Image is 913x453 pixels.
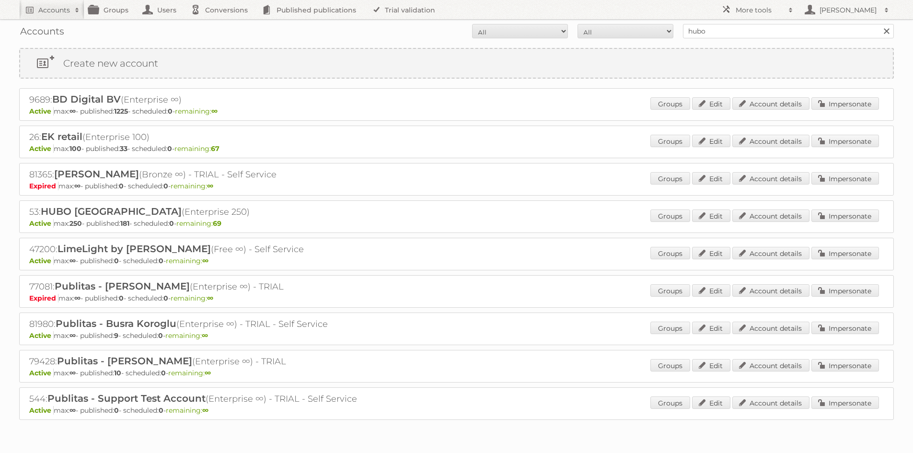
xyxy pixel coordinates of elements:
[158,331,163,340] strong: 0
[38,5,70,15] h2: Accounts
[650,396,690,409] a: Groups
[29,93,365,106] h2: 9689: (Enterprise ∞)
[692,284,730,297] a: Edit
[207,294,213,302] strong: ∞
[69,369,76,377] strong: ∞
[650,284,690,297] a: Groups
[811,322,879,334] a: Impersonate
[211,144,220,153] strong: 67
[205,369,211,377] strong: ∞
[692,247,730,259] a: Edit
[163,182,168,190] strong: 0
[74,182,81,190] strong: ∞
[171,182,213,190] span: remaining:
[119,182,124,190] strong: 0
[166,256,208,265] span: remaining:
[811,97,879,110] a: Impersonate
[732,396,809,409] a: Account details
[29,144,884,153] p: max: - published: - scheduled: -
[202,406,208,415] strong: ∞
[202,331,208,340] strong: ∞
[732,359,809,372] a: Account details
[692,172,730,185] a: Edit
[29,393,365,405] h2: 544: (Enterprise ∞) - TRIAL - Self Service
[20,49,893,78] a: Create new account
[811,247,879,259] a: Impersonate
[29,256,884,265] p: max: - published: - scheduled: -
[692,359,730,372] a: Edit
[29,355,365,368] h2: 79428: (Enterprise ∞) - TRIAL
[74,294,81,302] strong: ∞
[175,107,218,116] span: remaining:
[163,294,168,302] strong: 0
[114,406,119,415] strong: 0
[213,219,221,228] strong: 69
[165,331,208,340] span: remaining:
[29,294,58,302] span: Expired
[69,107,76,116] strong: ∞
[732,322,809,334] a: Account details
[41,131,82,142] span: EK retail
[202,256,208,265] strong: ∞
[732,247,809,259] a: Account details
[29,256,54,265] span: Active
[29,406,54,415] span: Active
[47,393,206,404] span: Publitas - Support Test Account
[650,322,690,334] a: Groups
[29,331,54,340] span: Active
[29,168,365,181] h2: 81365: (Bronze ∞) - TRIAL - Self Service
[732,97,809,110] a: Account details
[114,369,121,377] strong: 10
[29,206,365,218] h2: 53: (Enterprise 250)
[29,182,58,190] span: Expired
[174,144,220,153] span: remaining:
[168,107,173,116] strong: 0
[69,219,82,228] strong: 250
[29,369,54,377] span: Active
[29,144,54,153] span: Active
[52,93,121,105] span: BD Digital BV
[120,219,129,228] strong: 181
[114,256,119,265] strong: 0
[650,209,690,222] a: Groups
[57,355,192,367] span: Publitas - [PERSON_NAME]
[211,107,218,116] strong: ∞
[114,331,118,340] strong: 9
[58,243,211,255] span: LimeLight by [PERSON_NAME]
[166,406,208,415] span: remaining:
[119,294,124,302] strong: 0
[69,331,76,340] strong: ∞
[692,209,730,222] a: Edit
[650,97,690,110] a: Groups
[692,97,730,110] a: Edit
[811,209,879,222] a: Impersonate
[811,172,879,185] a: Impersonate
[159,406,163,415] strong: 0
[29,219,54,228] span: Active
[650,172,690,185] a: Groups
[811,396,879,409] a: Impersonate
[732,209,809,222] a: Account details
[29,131,365,143] h2: 26: (Enterprise 100)
[811,359,879,372] a: Impersonate
[811,284,879,297] a: Impersonate
[29,369,884,377] p: max: - published: - scheduled: -
[168,369,211,377] span: remaining:
[732,135,809,147] a: Account details
[732,172,809,185] a: Account details
[29,107,884,116] p: max: - published: - scheduled: -
[69,144,81,153] strong: 100
[29,219,884,228] p: max: - published: - scheduled: -
[29,280,365,293] h2: 77081: (Enterprise ∞) - TRIAL
[650,359,690,372] a: Groups
[692,135,730,147] a: Edit
[55,280,190,292] span: Publitas - [PERSON_NAME]
[41,206,182,217] span: HUBO [GEOGRAPHIC_DATA]
[29,107,54,116] span: Active
[29,243,365,256] h2: 47200: (Free ∞) - Self Service
[69,256,76,265] strong: ∞
[29,318,365,330] h2: 81980: (Enterprise ∞) - TRIAL - Self Service
[207,182,213,190] strong: ∞
[120,144,127,153] strong: 33
[161,369,166,377] strong: 0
